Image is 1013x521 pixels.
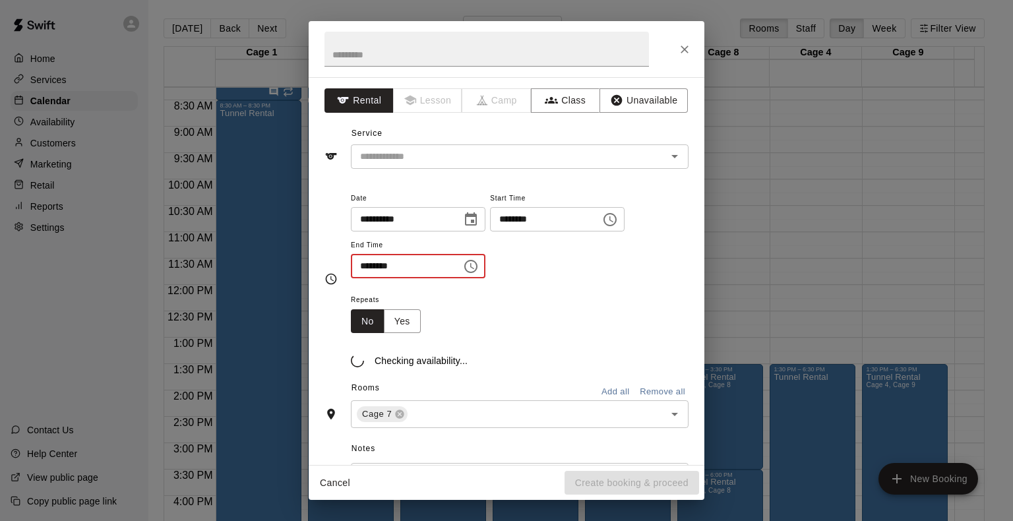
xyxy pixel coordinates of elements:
span: Service [352,129,383,138]
span: Camps can only be created in the Services page [462,88,532,113]
button: Remove all [636,382,689,402]
button: Cancel [314,471,356,495]
button: Class [531,88,600,113]
button: Choose time, selected time is 1:30 AM [458,253,484,280]
button: Open [665,405,684,423]
span: Repeats [351,291,431,309]
button: Yes [384,309,421,334]
button: Open [665,147,684,166]
svg: Service [324,150,338,163]
p: Checking availability... [375,354,468,367]
svg: Rooms [324,408,338,421]
span: Lessons must be created in the Services page first [394,88,463,113]
div: outlined button group [351,309,421,334]
button: Add all [594,382,636,402]
button: Rental [324,88,394,113]
span: Notes [352,439,689,460]
span: Start Time [490,190,625,208]
button: Choose date, selected date is Oct 14, 2025 [458,206,484,233]
button: Unavailable [599,88,688,113]
div: Cage 7 [357,406,408,422]
span: Date [351,190,485,208]
span: End Time [351,237,485,255]
svg: Timing [324,272,338,286]
span: Cage 7 [357,408,397,421]
button: No [351,309,384,334]
button: Close [673,38,696,61]
span: Rooms [352,383,380,392]
button: Choose time, selected time is 11:00 AM [597,206,623,233]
